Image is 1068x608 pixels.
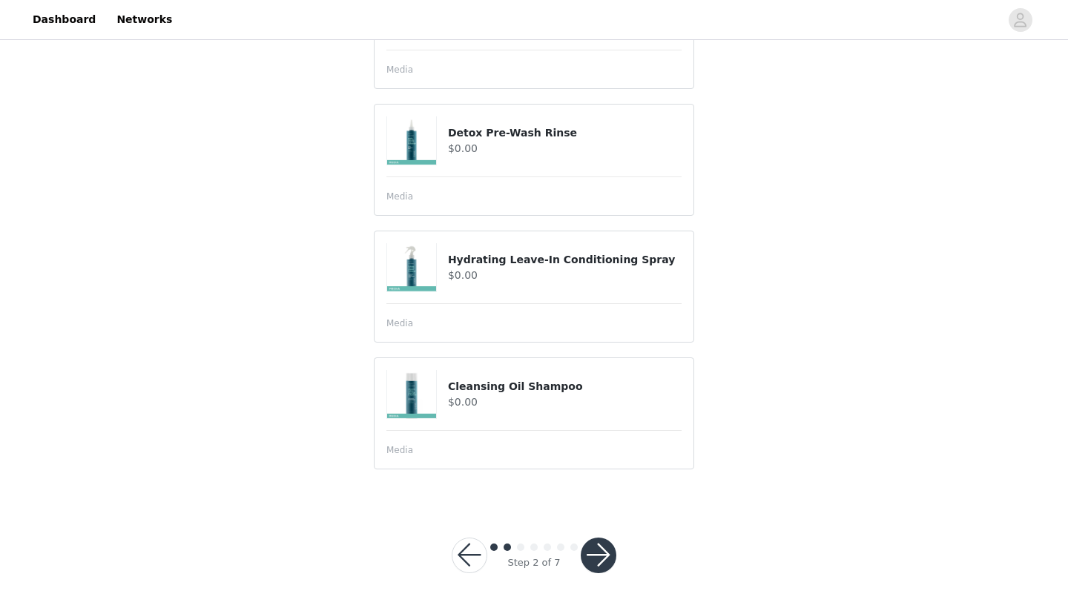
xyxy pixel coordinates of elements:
img: Cleansing Oil Shampoo [387,370,436,419]
a: Networks [108,3,181,36]
img: Detox Pre-Wash Rinse [387,116,436,165]
h4: Cleansing Oil Shampoo [448,379,682,394]
span: Media [386,443,413,457]
div: Step 2 of 7 [507,555,560,570]
h4: $0.00 [448,268,682,283]
h4: $0.00 [448,141,682,156]
span: Media [386,63,413,76]
h4: Hydrating Leave-In Conditioning Spray [448,252,682,268]
img: Hydrating Leave-In Conditioning Spray [387,243,436,292]
a: Dashboard [24,3,105,36]
div: avatar [1013,8,1027,32]
h4: $0.00 [448,394,682,410]
h4: Detox Pre-Wash Rinse [448,125,682,141]
span: Media [386,317,413,330]
span: Media [386,190,413,203]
